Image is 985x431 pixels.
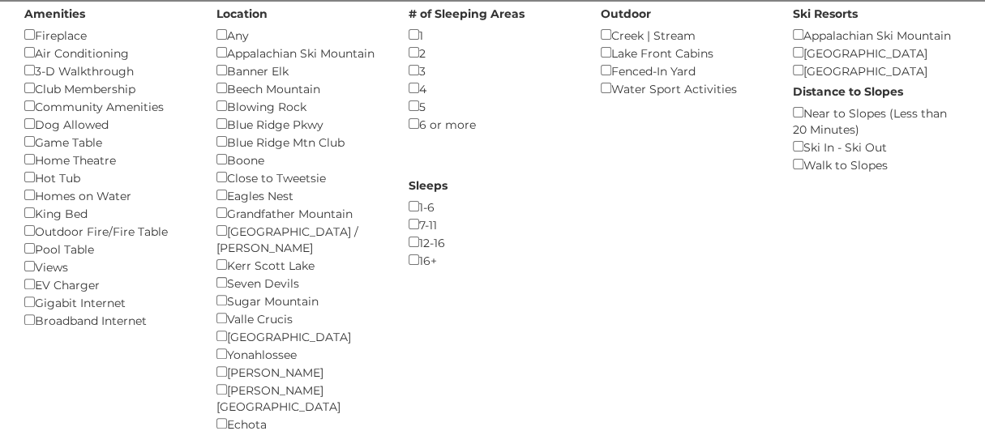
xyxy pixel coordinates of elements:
[24,44,192,62] div: Air Conditioning
[24,151,192,169] div: Home Theatre
[24,311,192,329] div: Broadband Internet
[216,274,384,292] div: Seven Devils
[216,26,384,44] div: Any
[216,44,384,62] div: Appalachian Ski Mountain
[793,6,858,22] label: Ski Resorts
[24,275,192,293] div: EV Charger
[24,293,192,311] div: Gigabit Internet
[24,240,192,258] div: Pool Table
[24,79,192,97] div: Club Membership
[409,44,576,62] div: 2
[216,345,384,363] div: Yonahlossee
[409,251,576,269] div: 16+
[24,133,192,151] div: Game Table
[24,169,192,186] div: Hot Tub
[793,104,961,138] div: Near to Slopes (Less than 20 Minutes)
[216,256,384,274] div: Kerr Scott Lake
[24,62,192,79] div: 3-D Walkthrough
[793,26,961,44] div: Appalachian Ski Mountain
[24,6,85,22] label: Amenities
[409,97,576,115] div: 5
[601,79,769,97] div: Water Sport Activities
[216,327,384,345] div: [GEOGRAPHIC_DATA]
[409,177,448,194] label: Sleeps
[793,44,961,62] div: [GEOGRAPHIC_DATA]
[216,79,384,97] div: Beech Mountain
[216,204,384,222] div: Grandfather Mountain
[24,222,192,240] div: Outdoor Fire/Fire Table
[216,292,384,309] div: Sugar Mountain
[409,233,576,251] div: 12-16
[216,6,268,22] label: Location
[216,62,384,79] div: Banner Elk
[216,381,384,415] div: [PERSON_NAME][GEOGRAPHIC_DATA]
[409,26,576,44] div: 1
[216,309,384,327] div: Valle Crucis
[24,115,192,133] div: Dog Allowed
[216,363,384,381] div: [PERSON_NAME]
[24,204,192,222] div: King Bed
[216,222,384,256] div: [GEOGRAPHIC_DATA] / [PERSON_NAME]
[216,186,384,204] div: Eagles Nest
[601,62,769,79] div: Fenced-In Yard
[793,62,961,79] div: [GEOGRAPHIC_DATA]
[24,186,192,204] div: Homes on Water
[793,83,903,100] label: Distance to Slopes
[409,62,576,79] div: 3
[216,151,384,169] div: Boone
[409,79,576,97] div: 4
[216,169,384,186] div: Close to Tweetsie
[793,138,961,156] div: Ski In - Ski Out
[601,26,769,44] div: Creek | Stream
[24,97,192,115] div: Community Amenities
[216,133,384,151] div: Blue Ridge Mtn Club
[409,215,576,233] div: 7-11
[216,115,384,133] div: Blue Ridge Pkwy
[24,26,192,44] div: Fireplace
[24,258,192,275] div: Views
[601,6,651,22] label: Outdoor
[793,156,961,173] div: Walk to Slopes
[216,97,384,115] div: Blowing Rock
[409,6,525,22] label: # of Sleeping Areas
[409,198,576,215] div: 1-6
[601,44,769,62] div: Lake Front Cabins
[409,115,576,133] div: 6 or more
